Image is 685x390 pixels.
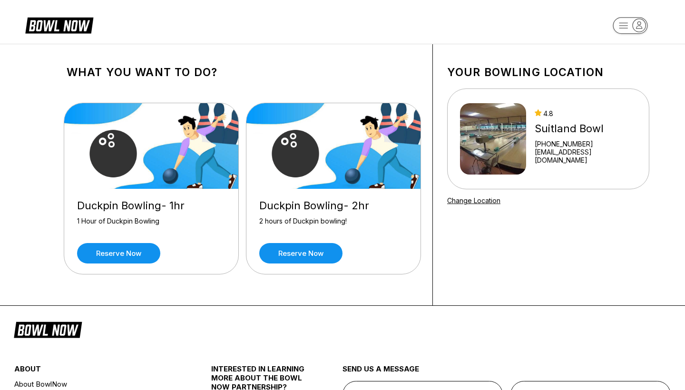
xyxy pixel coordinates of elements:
[535,140,636,148] div: [PHONE_NUMBER]
[259,217,408,234] div: 2 hours of Duckpin bowling!
[67,66,418,79] h1: What you want to do?
[77,199,225,212] div: Duckpin Bowling- 1hr
[460,103,526,175] img: Suitland Bowl
[535,122,636,135] div: Suitland Bowl
[535,109,636,117] div: 4.8
[77,243,160,263] a: Reserve now
[14,364,178,378] div: about
[246,103,421,189] img: Duckpin Bowling- 2hr
[259,243,342,263] a: Reserve now
[64,103,239,189] img: Duckpin Bowling- 1hr
[447,66,649,79] h1: Your bowling location
[447,196,500,205] a: Change Location
[535,148,636,164] a: [EMAIL_ADDRESS][DOMAIN_NAME]
[342,364,671,381] div: send us a message
[259,199,408,212] div: Duckpin Bowling- 2hr
[14,378,178,390] a: About BowlNow
[77,217,225,234] div: 1 Hour of Duckpin Bowling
